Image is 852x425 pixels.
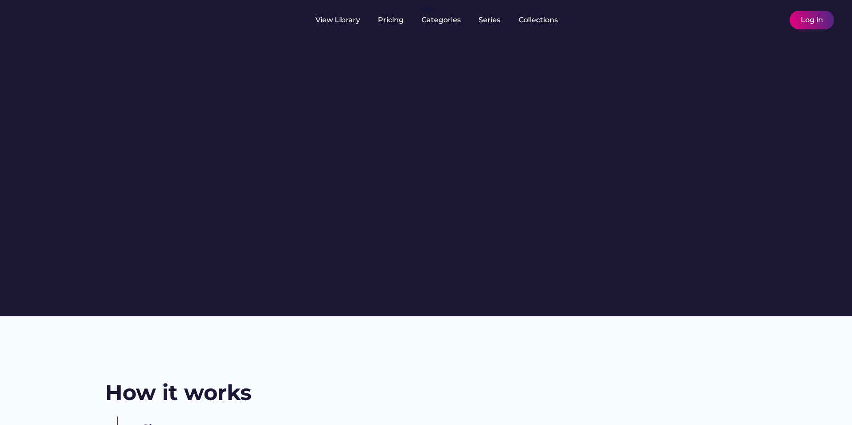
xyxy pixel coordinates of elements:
[18,10,88,28] img: yH5BAEAAAAALAAAAAABAAEAAAIBRAA7
[479,15,501,25] div: Series
[801,15,823,25] div: Log in
[102,15,113,25] img: yH5BAEAAAAALAAAAAABAAEAAAIBRAA7
[315,15,360,25] div: View Library
[755,15,766,25] img: yH5BAEAAAAALAAAAAABAAEAAAIBRAA7
[770,15,781,25] img: yH5BAEAAAAALAAAAAABAAEAAAIBRAA7
[519,15,558,25] div: Collections
[422,4,433,13] div: fvck
[378,15,404,25] div: Pricing
[422,15,461,25] div: Categories
[105,378,251,408] h2: How it works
